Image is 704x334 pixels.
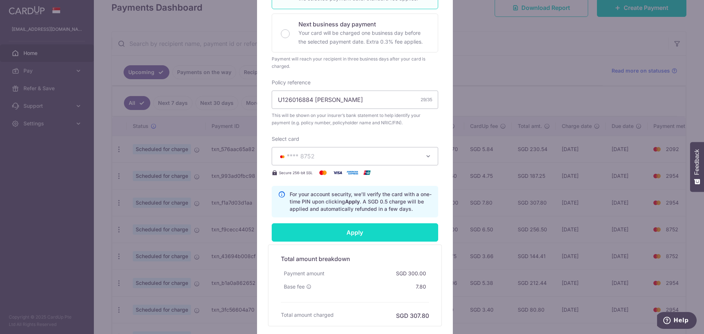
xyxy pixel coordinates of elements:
label: Policy reference [272,79,311,86]
div: Payment will reach your recipient in three business days after your card is charged. [272,55,438,70]
div: Payment amount [281,267,327,280]
span: Secure 256-bit SSL [279,170,313,176]
img: MASTERCARD [278,154,287,159]
label: Select card [272,135,299,143]
img: UnionPay [360,168,374,177]
div: SGD 300.00 [393,267,429,280]
div: 29/35 [421,96,432,103]
h6: Total amount charged [281,311,334,319]
img: Mastercard [316,168,330,177]
span: This will be shown on your insurer’s bank statement to help identify your payment (e.g. policy nu... [272,112,438,126]
p: Your card will be charged one business day before the selected payment date. Extra 0.3% fee applies. [298,29,429,46]
span: Base fee [284,283,305,290]
p: For your account security, we’ll verify the card with a one-time PIN upon clicking . A SGD 0.5 ch... [290,191,432,213]
input: Apply [272,223,438,242]
button: Feedback - Show survey [690,142,704,192]
b: Apply [345,198,360,205]
img: American Express [345,168,360,177]
p: Next business day payment [298,20,429,29]
img: Visa [330,168,345,177]
h5: Total amount breakdown [281,254,429,263]
div: 7.80 [413,280,429,293]
span: Feedback [694,149,700,175]
iframe: Opens a widget where you can find more information [657,312,697,330]
h6: SGD 307.80 [396,311,429,320]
